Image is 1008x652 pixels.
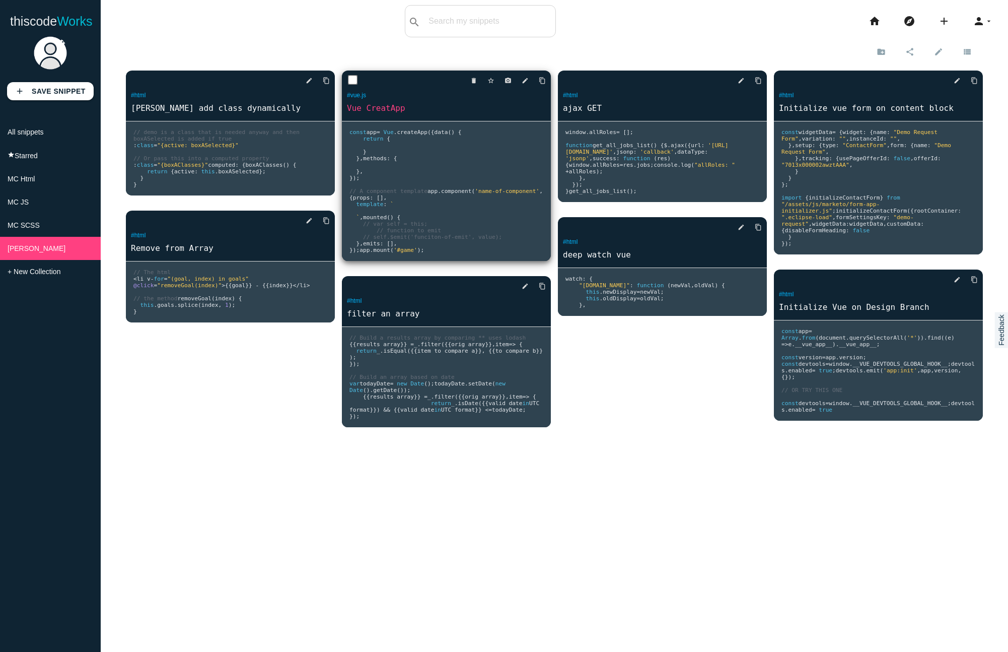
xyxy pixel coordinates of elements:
span: < [133,276,137,282]
span: : [958,208,961,214]
span: , [883,221,887,227]
i: content_copy [323,212,330,230]
span: import [781,194,802,201]
span: name [914,142,927,149]
span: . [667,142,671,149]
span: , [846,136,849,142]
i: edit [306,72,313,90]
span: res [657,155,667,162]
span: , [910,155,914,162]
span: ); [596,168,603,175]
span: ` ` [349,201,394,221]
span: allRoles [569,168,596,175]
span: : [836,142,839,149]
span: jsonp [616,149,633,155]
span: dataType [677,149,704,155]
span: allRoles [593,162,620,168]
span: ({ [684,142,691,149]
span: . [589,162,593,168]
a: #html [131,232,146,239]
span: "" [890,136,897,142]
span: }, [795,155,802,162]
span: 'callback' [640,149,674,155]
span: }, [356,168,363,175]
span: methods [363,155,387,162]
span: }); [781,240,791,247]
span: : [829,155,832,162]
span: : [194,168,198,175]
a: delete [462,72,477,90]
span: ".eclipse-load" [781,214,832,221]
span: . [586,129,589,136]
input: Search my snippets [423,11,555,32]
span: widget [842,129,862,136]
span: { [242,162,246,168]
span: } [133,181,137,188]
i: content_copy [971,72,978,90]
span: All snippets [8,128,44,136]
span: { [839,129,843,136]
span: . [215,168,219,175]
span: (); [626,188,636,194]
i: edit [306,212,313,230]
a: #vue.js [347,92,366,99]
span: component [441,188,472,194]
a: Vue CreatApp [342,102,551,114]
span: // A component template [349,188,427,194]
a: Initialize vue form on content block [774,102,983,114]
a: Copy to Clipboard [963,72,978,90]
b: Save Snippet [32,87,86,95]
i: home [869,5,881,37]
a: Copy to Clipboard [963,271,978,289]
span: window [565,129,586,136]
span: class [137,142,154,149]
span: { [565,162,569,168]
span: get_all_jobs_list [593,142,651,149]
span: console [654,162,677,168]
span: + New Collection [8,268,60,276]
a: Copy to Clipboard [747,218,762,236]
span: } [140,175,143,181]
span: } [363,149,367,155]
span: active [174,168,194,175]
span: Starred [15,152,38,160]
a: edit [946,72,961,90]
span: from [887,194,900,201]
i: view_list [963,43,972,60]
span: }, [788,142,795,149]
i: edit [738,218,745,236]
span: : [832,136,836,142]
i: person [973,5,985,37]
span: . [370,247,373,253]
span: { [805,194,809,201]
i: create_new_folder [877,43,886,60]
a: share [897,42,925,60]
i: explore [903,5,915,37]
i: add [15,82,24,100]
span: ({ [907,208,913,214]
a: Remove from Array [126,242,335,254]
span: : [133,142,137,149]
span: , [539,188,543,194]
span: : [704,149,708,155]
span: jobs [637,162,651,168]
span: }); [349,247,359,253]
span: for [154,276,164,282]
span: disableFormHeading [785,227,846,234]
span: ({ [427,129,434,136]
i: share [905,43,914,60]
span: { [661,142,664,149]
a: Copy to Clipboard [315,212,330,230]
span: : [235,162,239,168]
span: { [397,214,400,221]
span: : [133,162,137,168]
a: photo_camera [496,72,512,90]
span: } [880,194,883,201]
span: + [565,168,569,175]
span: instanceId [849,136,883,142]
span: = [620,162,623,168]
span: ) [667,155,671,162]
span: emits [363,240,380,247]
span: widgetData [849,221,883,227]
span: : [846,221,849,227]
